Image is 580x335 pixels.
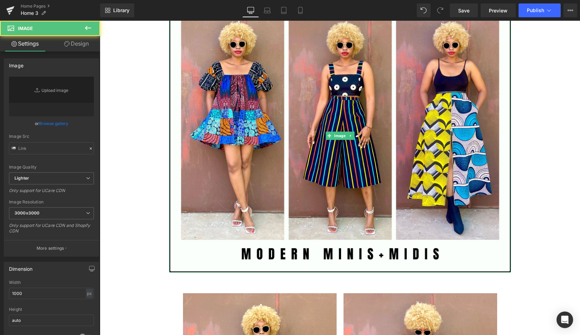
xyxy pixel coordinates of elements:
b: 3000x3000 [14,210,39,216]
div: Image Resolution [9,200,94,204]
a: Laptop [259,3,275,17]
span: Image [18,26,33,31]
div: Image [9,59,23,68]
a: Design [51,36,101,51]
div: px [86,289,93,298]
div: Dimension [9,262,33,272]
button: Publish [519,3,561,17]
b: Lighter [14,175,29,181]
span: Image [233,111,247,119]
button: Undo [417,3,431,17]
div: Image Src [9,134,94,139]
button: Redo [433,3,447,17]
span: Preview [489,7,507,14]
span: Save [458,7,470,14]
a: Browse gallery [39,117,68,130]
p: More settings [37,245,64,251]
input: Link [9,142,94,154]
button: More [563,3,577,17]
div: Image Quality [9,165,94,170]
a: Mobile [292,3,309,17]
div: Open Intercom Messenger [557,312,573,328]
a: Expand / Collapse [247,111,254,119]
span: Home 3 [21,10,38,16]
a: Home Pages [21,3,100,9]
div: Height [9,307,94,312]
a: Tablet [275,3,292,17]
span: Library [113,7,129,13]
div: Only support for UCare CDN [9,188,94,198]
a: Desktop [242,3,259,17]
div: or [9,120,94,127]
input: auto [9,315,94,326]
span: Publish [527,8,544,13]
input: auto [9,288,94,299]
div: Width [9,280,94,285]
button: More settings [4,240,99,256]
div: Only support for UCare CDN and Shopify CDN [9,223,94,238]
a: New Library [100,3,134,17]
a: Preview [481,3,516,17]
